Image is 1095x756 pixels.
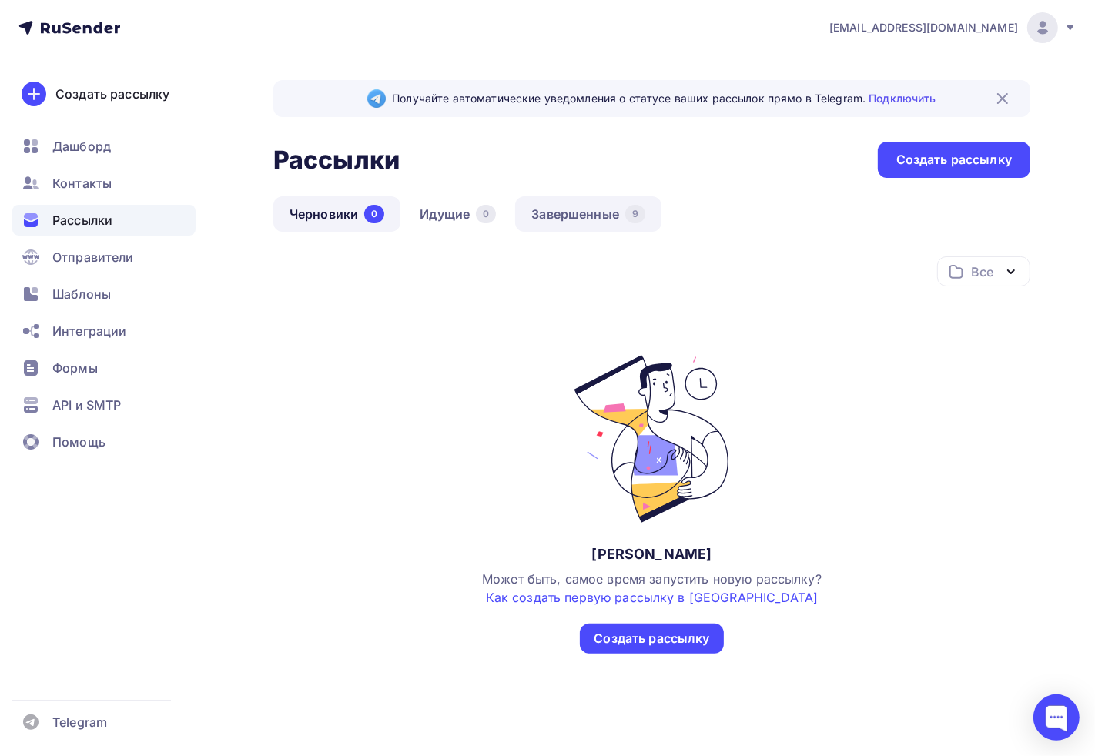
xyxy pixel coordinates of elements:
[52,359,98,377] span: Формы
[52,137,111,156] span: Дашборд
[12,242,196,273] a: Отправители
[52,285,111,303] span: Шаблоны
[12,353,196,383] a: Формы
[869,92,936,105] a: Подключить
[12,131,196,162] a: Дашборд
[12,279,196,309] a: Шаблоны
[594,630,709,647] div: Создать рассылку
[896,151,1012,169] div: Создать рассылку
[392,91,936,106] span: Получайте автоматические уведомления о статусе ваших рассылок прямо в Telegram.
[52,174,112,192] span: Контакты
[486,590,819,605] a: Как создать первую рассылку в [GEOGRAPHIC_DATA]
[367,89,386,108] img: Telegram
[937,256,1030,286] button: Все
[52,396,121,414] span: API и SMTP
[515,196,661,232] a: Завершенные9
[476,205,496,223] div: 0
[364,205,384,223] div: 0
[972,263,993,281] div: Все
[55,85,169,103] div: Создать рассылку
[482,571,822,605] span: Может быть, самое время запустить новую рассылку?
[273,145,400,176] h2: Рассылки
[52,211,112,229] span: Рассылки
[52,322,126,340] span: Интеграции
[829,12,1077,43] a: [EMAIL_ADDRESS][DOMAIN_NAME]
[52,248,134,266] span: Отправители
[12,205,196,236] a: Рассылки
[829,20,1018,35] span: [EMAIL_ADDRESS][DOMAIN_NAME]
[592,545,712,564] div: [PERSON_NAME]
[52,433,105,451] span: Помощь
[625,205,645,223] div: 9
[12,168,196,199] a: Контакты
[404,196,512,232] a: Идущие0
[52,713,107,731] span: Telegram
[273,196,400,232] a: Черновики0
